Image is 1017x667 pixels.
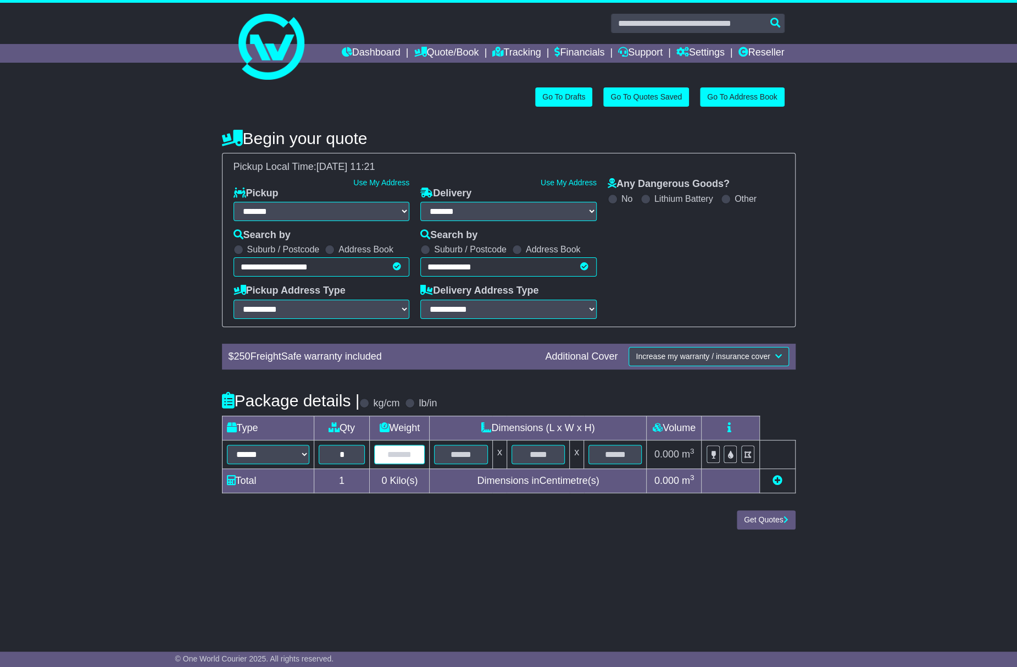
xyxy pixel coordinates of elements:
a: Use My Address [541,178,597,187]
span: Increase my warranty / insurance cover [636,352,770,361]
span: [DATE] 11:21 [316,161,375,172]
sup: 3 [690,473,694,482]
label: Delivery [420,188,471,200]
div: Pickup Local Time: [228,161,790,173]
h4: Begin your quote [222,129,796,147]
label: kg/cm [373,398,399,410]
td: x [570,440,584,468]
span: 250 [234,351,251,362]
td: Weight [370,416,430,440]
td: 1 [314,468,370,493]
a: Dashboard [342,44,401,63]
a: Financials [554,44,604,63]
td: Qty [314,416,370,440]
td: Dimensions in Centimetre(s) [430,468,647,493]
span: 0.000 [654,475,679,486]
label: Suburb / Postcode [247,244,320,255]
div: Additional Cover [540,351,623,363]
td: Volume [647,416,702,440]
label: Other [735,194,757,204]
td: Dimensions (L x W x H) [430,416,647,440]
label: Any Dangerous Goods? [608,178,730,190]
a: Go To Drafts [535,87,592,107]
td: Total [222,468,314,493]
span: © One World Courier 2025. All rights reserved. [175,654,334,663]
td: x [492,440,507,468]
a: Settings [676,44,725,63]
a: Support [618,44,663,63]
label: No [621,194,632,204]
a: Go To Quotes Saved [603,87,689,107]
label: Delivery Address Type [420,285,538,297]
label: lb/in [419,398,437,410]
label: Pickup [234,188,279,200]
sup: 3 [690,447,694,455]
label: Lithium Battery [654,194,713,204]
label: Pickup Address Type [234,285,346,297]
td: Type [222,416,314,440]
label: Suburb / Postcode [434,244,507,255]
label: Search by [420,229,477,241]
a: Go To Address Book [700,87,784,107]
a: Reseller [738,44,784,63]
label: Address Book [338,244,393,255]
span: 0.000 [654,449,679,460]
button: Get Quotes [737,510,796,530]
span: 0 [381,475,387,486]
a: Use My Address [353,178,409,187]
div: $ FreightSafe warranty included [223,351,540,363]
a: Add new item [773,475,782,486]
a: Quote/Book [414,44,479,63]
button: Increase my warranty / insurance cover [629,347,788,366]
span: m [682,449,694,460]
label: Address Book [526,244,581,255]
h4: Package details | [222,392,360,410]
td: Kilo(s) [370,468,430,493]
a: Tracking [492,44,541,63]
span: m [682,475,694,486]
label: Search by [234,229,291,241]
